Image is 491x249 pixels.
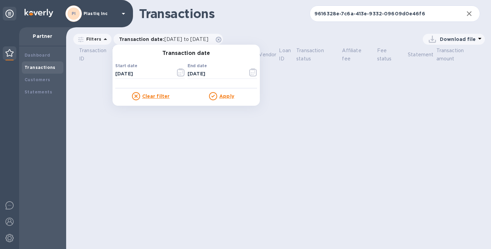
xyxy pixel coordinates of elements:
[342,46,365,63] span: Affiliate fee
[25,53,50,58] b: Dashboard
[25,65,56,70] b: Transactions
[112,46,154,63] span: Transaction date
[259,50,276,59] span: Vendor
[279,46,294,63] span: Loan ID
[377,46,396,63] span: Fee status
[25,9,53,17] img: Logo
[440,36,476,43] p: Download file
[164,36,208,42] span: [DATE] to [DATE]
[114,34,223,45] div: Transaction date:[DATE] to [DATE]
[342,46,374,63] span: Affiliate fee
[25,33,61,40] p: Partner
[72,11,76,16] b: PI
[436,46,472,63] span: Transaction amount
[84,36,101,42] p: Filters
[115,64,137,68] label: Start date
[25,77,50,82] b: Customers
[119,36,212,43] p: Transaction date :
[377,46,405,63] span: Fee status
[219,93,234,99] u: Apply
[25,89,52,94] b: Statements
[296,46,339,63] span: Transaction status
[112,46,145,63] span: Transaction date
[79,46,109,63] span: Transaction ID
[139,6,310,21] h1: Transactions
[142,93,170,99] u: Clear filter
[188,64,207,68] label: End date
[296,46,330,63] span: Transaction status
[5,49,14,57] img: Partner
[113,50,260,57] h3: Transaction date
[408,50,433,59] span: Statement
[84,11,118,16] p: Plastiq Inc
[436,46,481,63] span: Transaction amount
[3,7,16,20] div: Unpin categories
